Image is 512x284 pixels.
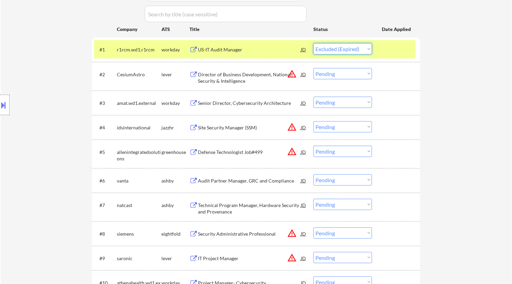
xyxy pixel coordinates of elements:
[161,231,189,237] div: eightfold
[300,146,307,158] div: JD
[300,68,307,80] div: JD
[161,202,189,209] div: ashby
[161,255,189,262] div: lever
[313,23,372,35] div: Status
[198,100,301,107] div: Senior Director, Cybersecurity Architecture
[198,255,301,262] div: IT Project Manager
[99,177,111,184] div: #6
[161,124,189,131] div: jazzhr
[287,228,297,238] button: warning_amber
[117,149,161,162] div: allenintegratedsolutions
[189,26,307,33] div: Title
[117,26,161,33] div: Company
[117,46,161,53] div: r1rcm.wd1.r1rcm
[198,71,301,84] div: Director of Business Development, National Security & Intelligence
[161,149,189,156] div: greenhouse
[198,124,301,131] div: Site Security Manager (SSM)
[99,255,111,262] div: #9
[161,71,189,78] div: lever
[99,231,111,237] div: #8
[117,177,161,184] div: vanta
[161,46,189,53] div: workday
[287,253,297,263] button: warning_amber
[198,202,301,215] div: Technical Program Manager, Hardware Security and Provenance
[300,174,307,187] div: JD
[117,255,161,262] div: saronic
[287,69,297,79] button: warning_amber
[287,147,297,156] button: warning_amber
[117,100,161,107] div: amat.wd1.external
[300,199,307,211] div: JD
[198,231,301,237] div: Security Administrative Professional
[382,26,412,33] div: Date Applied
[117,71,161,78] div: CesiumAstro
[300,43,307,56] div: JD
[161,177,189,184] div: ashby
[198,177,301,184] div: Audit Partner Manager, GRC and Compliance
[117,202,161,209] div: natcast
[117,231,161,237] div: siemens
[161,100,189,107] div: workday
[198,149,301,156] div: Defense Technologist Job#499
[300,252,307,264] div: JD
[161,26,189,33] div: ATS
[99,202,111,209] div: #7
[117,124,161,131] div: idsinternational
[300,97,307,109] div: JD
[300,227,307,240] div: JD
[300,121,307,133] div: JD
[287,122,297,132] button: warning_amber
[145,6,307,22] input: Search by title (case sensitive)
[198,46,301,53] div: US-IT Audit Manager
